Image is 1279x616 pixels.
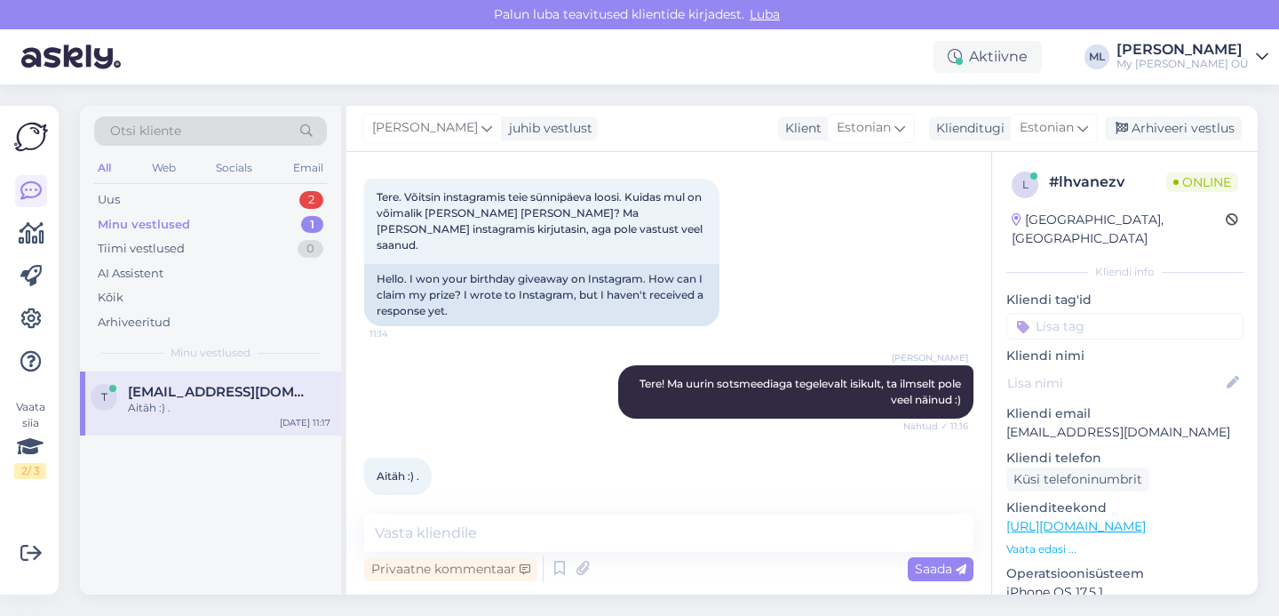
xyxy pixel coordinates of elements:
span: Luba [744,6,785,22]
div: Arhiveeri vestlus [1105,116,1242,140]
div: Hello. I won your birthday giveaway on Instagram. How can I claim my prize? I wrote to Instagram,... [364,264,719,326]
div: Minu vestlused [98,216,190,234]
img: Askly Logo [14,120,48,154]
div: Arhiveeritud [98,314,171,332]
input: Lisa nimi [1007,373,1223,393]
p: Kliendi telefon [1006,449,1243,468]
span: l [1022,178,1029,191]
div: [DATE] 11:17 [280,416,330,429]
p: Kliendi email [1006,404,1243,423]
span: Estonian [1020,118,1074,138]
div: Klienditugi [929,119,1005,138]
p: Kliendi tag'id [1006,291,1243,309]
div: 1 [301,216,323,234]
div: My [PERSON_NAME] OÜ [1116,57,1249,71]
span: 11:17 [369,496,436,509]
span: Saada [915,561,966,577]
div: 2 / 3 [14,463,46,479]
div: AI Assistent [98,265,163,283]
div: juhib vestlust [502,119,592,138]
div: Küsi telefoninumbrit [1006,468,1149,492]
span: Online [1166,172,1238,192]
div: 0 [298,240,323,258]
div: [GEOGRAPHIC_DATA], [GEOGRAPHIC_DATA] [1012,211,1226,248]
span: triinu.latte@gmail.com [128,384,313,400]
div: ML [1084,44,1109,69]
span: t [101,390,107,404]
input: Lisa tag [1006,313,1243,340]
span: [PERSON_NAME] [892,351,968,364]
p: Klienditeekond [1006,499,1243,517]
div: Socials [212,156,256,180]
span: [PERSON_NAME] [372,118,478,138]
span: Otsi kliente [110,122,181,140]
div: Privaatne kommentaar [364,557,537,581]
span: Tere! Ma uurin sotsmeediaga tegelevalt isikult, ta ilmselt pole veel näinud :) [639,377,964,406]
a: [URL][DOMAIN_NAME] [1006,518,1146,534]
div: All [94,156,115,180]
div: 2 [299,191,323,209]
div: Web [148,156,179,180]
span: Tere. Võitsin instagramis teie sünnipäeva loosi. Kuidas mul on võimalik [PERSON_NAME] [PERSON_NAM... [377,190,705,252]
a: [PERSON_NAME]My [PERSON_NAME] OÜ [1116,43,1268,71]
div: Email [290,156,327,180]
div: [PERSON_NAME] [1116,43,1249,57]
div: Uus [98,191,120,209]
div: Tiimi vestlused [98,240,185,258]
p: iPhone OS 17.5.1 [1006,583,1243,602]
p: [EMAIL_ADDRESS][DOMAIN_NAME] [1006,423,1243,442]
span: Minu vestlused [171,345,250,361]
span: Aitäh :) . [377,469,419,483]
div: Aktiivne [933,41,1042,73]
div: Klient [778,119,822,138]
div: Kliendi info [1006,264,1243,280]
div: Kõik [98,289,123,307]
div: Vaata siia [14,399,46,479]
p: Vaata edasi ... [1006,541,1243,557]
p: Operatsioonisüsteem [1006,564,1243,583]
div: # lhvanezv [1049,172,1166,193]
div: Aitäh :) . [128,400,330,416]
span: 11:14 [369,327,436,340]
p: Kliendi nimi [1006,347,1243,365]
span: Estonian [837,118,891,138]
span: Nähtud ✓ 11:16 [902,420,968,433]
